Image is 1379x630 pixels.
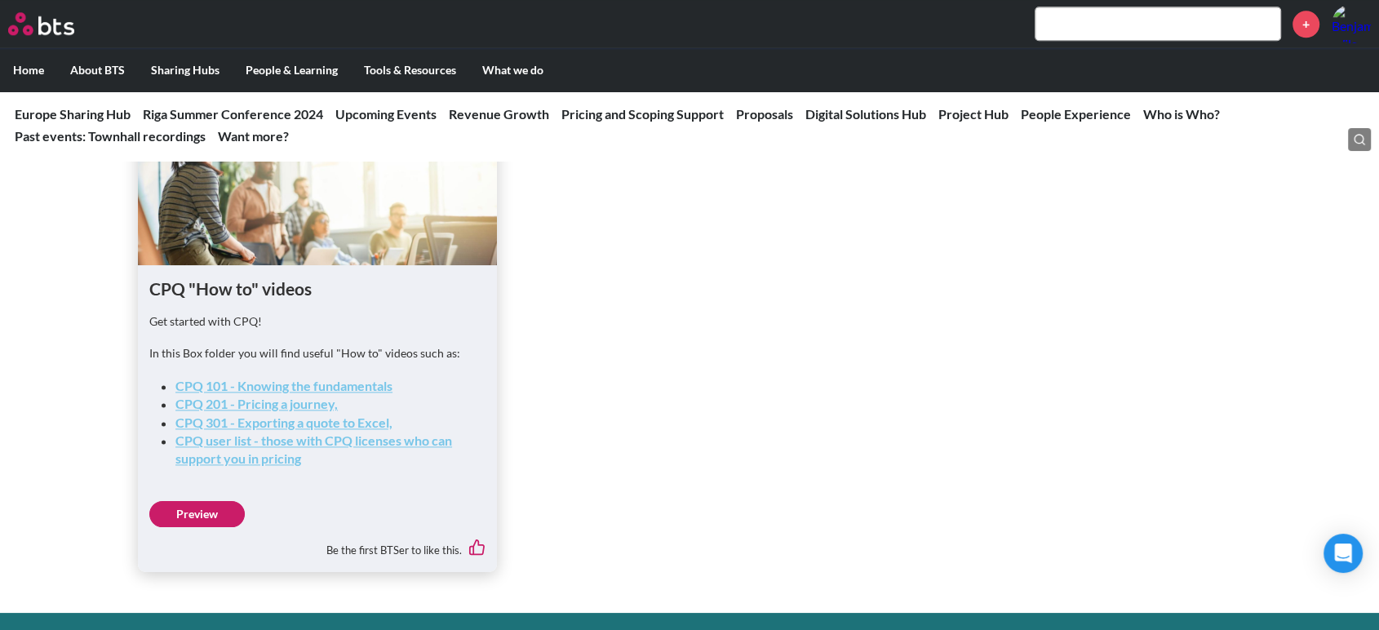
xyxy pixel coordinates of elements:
a: Pricing and Scoping Support [561,106,724,122]
a: Past events: Townhall recordings [15,128,206,144]
img: BTS Logo [8,12,74,35]
label: Tools & Resources [351,49,469,91]
a: Digital Solutions Hub [805,106,926,122]
a: Who is Who? [1143,106,1220,122]
label: Sharing Hubs [138,49,233,91]
div: Be the first BTSer to like this. [149,527,486,561]
a: Profile [1332,4,1371,43]
a: Revenue Growth [449,106,549,122]
a: Project Hub [938,106,1009,122]
label: About BTS [57,49,138,91]
a: CPQ user list - those with CPQ licenses who can support you in pricing [175,433,452,466]
label: What we do [469,49,556,91]
p: In this Box folder you will find useful "How to" videos such as: [149,345,486,362]
p: Get started with CPQ! [149,313,486,330]
label: People & Learning [233,49,351,91]
img: Benjamin Wilcock [1332,4,1371,43]
a: People Experience [1021,106,1131,122]
a: Proposals [736,106,793,122]
a: Riga Summer Conference 2024 [143,106,323,122]
h1: CPQ "How to" videos [149,277,486,300]
a: Upcoming Events [335,106,437,122]
a: + [1293,11,1319,38]
a: CPQ 301 - Exporting a quote to Excel, [175,415,392,430]
a: CPQ 101 - Knowing the fundamentals [175,378,392,393]
a: Preview [149,501,245,527]
a: Europe Sharing Hub [15,106,131,122]
a: Want more? [218,128,289,144]
div: Open Intercom Messenger [1324,534,1363,573]
a: CPQ 201 - Pricing a journey, [175,396,338,411]
a: Go home [8,12,104,35]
